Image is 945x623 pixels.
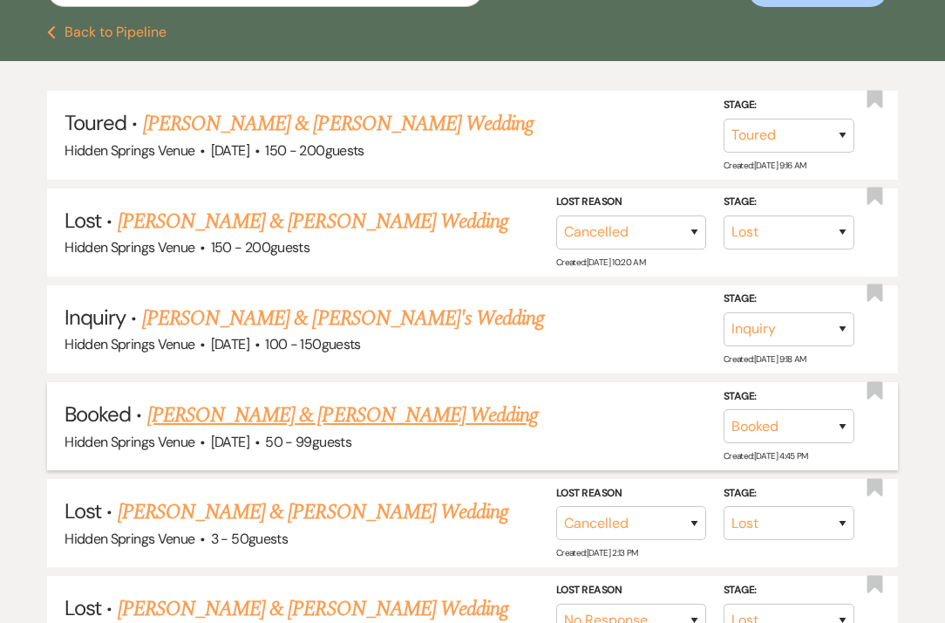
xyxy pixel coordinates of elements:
[211,335,249,353] span: [DATE]
[147,400,538,431] a: [PERSON_NAME] & [PERSON_NAME] Wedding
[724,450,808,462] span: Created: [DATE] 4:45 PM
[65,238,194,257] span: Hidden Springs Venue
[65,304,126,331] span: Inquiry
[556,547,638,558] span: Created: [DATE] 2:13 PM
[211,141,249,160] span: [DATE]
[724,96,854,115] label: Stage:
[724,353,806,365] span: Created: [DATE] 9:18 AM
[142,303,545,334] a: [PERSON_NAME] & [PERSON_NAME]'s Wedding
[724,484,854,503] label: Stage:
[65,335,194,353] span: Hidden Springs Venue
[118,206,508,237] a: [PERSON_NAME] & [PERSON_NAME] Wedding
[556,193,706,212] label: Lost Reason
[211,433,249,451] span: [DATE]
[65,400,131,428] span: Booked
[556,484,706,503] label: Lost Reason
[65,141,194,160] span: Hidden Springs Venue
[47,25,167,39] button: Back to Pipeline
[724,193,854,212] label: Stage:
[724,290,854,309] label: Stage:
[118,496,508,528] a: [PERSON_NAME] & [PERSON_NAME] Wedding
[724,387,854,406] label: Stage:
[724,159,806,170] span: Created: [DATE] 9:16 AM
[265,433,351,451] span: 50 - 99 guests
[65,207,101,234] span: Lost
[265,141,364,160] span: 150 - 200 guests
[65,530,194,548] span: Hidden Springs Venue
[65,497,101,524] span: Lost
[211,238,309,257] span: 150 - 200 guests
[211,530,288,548] span: 3 - 50 guests
[65,109,126,136] span: Toured
[65,433,194,451] span: Hidden Springs Venue
[265,335,360,353] span: 100 - 150 guests
[556,257,645,268] span: Created: [DATE] 10:20 AM
[556,581,706,600] label: Lost Reason
[65,594,101,621] span: Lost
[724,581,854,600] label: Stage:
[143,108,534,140] a: [PERSON_NAME] & [PERSON_NAME] Wedding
